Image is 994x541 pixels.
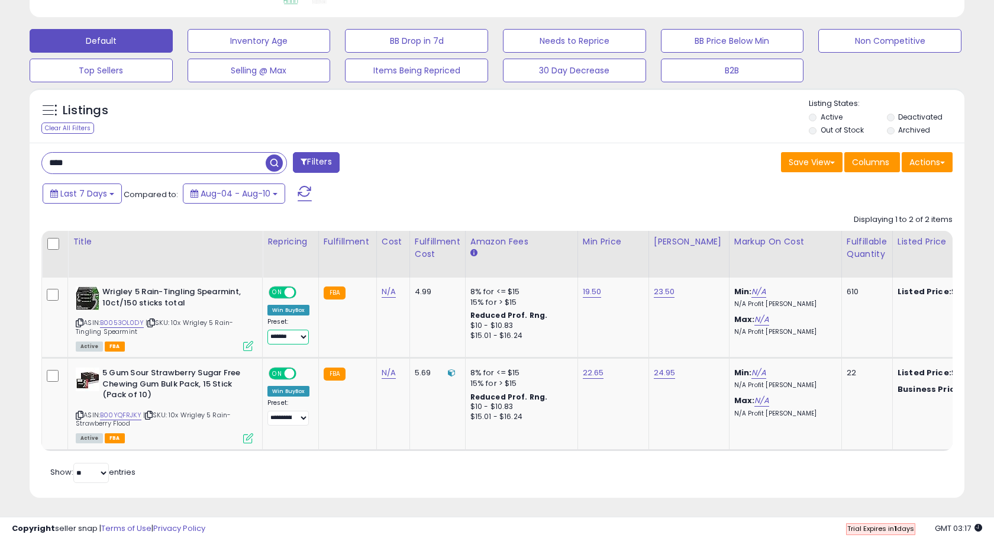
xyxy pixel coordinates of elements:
span: OFF [295,288,314,298]
span: Columns [852,156,889,168]
span: Compared to: [124,189,178,200]
span: All listings currently available for purchase on Amazon [76,342,103,352]
button: Non Competitive [818,29,961,53]
a: N/A [754,395,769,407]
small: FBA [324,368,346,381]
button: Selling @ Max [188,59,331,82]
b: Reduced Prof. Rng. [470,310,548,320]
b: Listed Price: [898,286,951,297]
div: Displaying 1 to 2 of 2 items [854,214,953,226]
strong: Copyright [12,523,55,534]
img: 51qBb+Xi4bL._SL40_.jpg [76,286,99,310]
p: N/A Profit [PERSON_NAME] [734,381,832,389]
button: Top Sellers [30,59,173,82]
a: B0053OL0DY [100,318,144,328]
button: Actions [902,152,953,172]
a: Terms of Use [101,523,151,534]
button: BB Price Below Min [661,29,804,53]
div: Fulfillable Quantity [847,236,887,260]
span: Last 7 Days [60,188,107,199]
div: Title [73,236,257,248]
h5: Listings [63,102,108,119]
a: 19.50 [583,286,602,298]
span: FBA [105,433,125,443]
p: N/A Profit [PERSON_NAME] [734,300,832,308]
span: 2025-08-18 03:17 GMT [935,523,982,534]
a: N/A [751,367,766,379]
button: 30 Day Decrease [503,59,646,82]
span: Show: entries [50,466,135,478]
button: Needs to Reprice [503,29,646,53]
span: OFF [295,369,314,379]
button: Inventory Age [188,29,331,53]
div: 15% for > $15 [470,297,569,308]
div: $10 - $10.83 [470,321,569,331]
a: N/A [382,367,396,379]
div: 610 [847,286,883,297]
div: 8% for <= $15 [470,368,569,378]
b: Listed Price: [898,367,951,378]
button: Columns [844,152,900,172]
button: Last 7 Days [43,183,122,204]
span: Trial Expires in days [847,524,914,533]
p: N/A Profit [PERSON_NAME] [734,410,832,418]
div: seller snap | | [12,523,205,534]
th: The percentage added to the cost of goods (COGS) that forms the calculator for Min & Max prices. [729,231,841,278]
a: N/A [382,286,396,298]
button: Items Being Repriced [345,59,488,82]
a: 22.65 [583,367,604,379]
a: 23.50 [654,286,675,298]
div: Clear All Filters [41,123,94,134]
span: Aug-04 - Aug-10 [201,188,270,199]
div: 4.99 [415,286,456,297]
div: Win BuyBox [267,386,309,397]
p: N/A Profit [PERSON_NAME] [734,328,832,336]
small: FBA [324,286,346,300]
b: 5 Gum Sour Strawberry Sugar Free Chewing Gum Bulk Pack, 15 Stick (Pack of 10) [102,368,246,404]
span: ON [270,369,285,379]
b: Max: [734,395,755,406]
span: | SKU: 10x Wrigley 5 Rain-Tingling Spearmint [76,318,233,336]
a: N/A [751,286,766,298]
b: Min: [734,367,752,378]
label: Archived [898,125,930,135]
img: 41TYzg0B4kL._SL40_.jpg [76,368,99,391]
button: Default [30,29,173,53]
b: Min: [734,286,752,297]
div: Preset: [267,399,309,426]
a: N/A [754,314,769,326]
div: $15.01 - $16.24 [470,412,569,422]
div: $15.01 - $16.24 [470,331,569,341]
label: Out of Stock [821,125,864,135]
p: Listing States: [809,98,964,110]
button: Filters [293,152,339,173]
a: 24.95 [654,367,676,379]
div: ASIN: [76,368,253,442]
b: Reduced Prof. Rng. [470,392,548,402]
div: Amazon Fees [470,236,573,248]
div: ASIN: [76,286,253,350]
a: Privacy Policy [153,523,205,534]
a: B00YQFRJKY [100,410,141,420]
span: ON [270,288,285,298]
b: Max: [734,314,755,325]
div: Fulfillment [324,236,372,248]
div: 15% for > $15 [470,378,569,389]
label: Active [821,112,843,122]
div: Preset: [267,318,309,344]
button: Aug-04 - Aug-10 [183,183,285,204]
b: 1 [894,524,897,533]
span: | SKU: 10x Wrigley 5 Rain- Strawberry Flood [76,410,231,428]
b: Business Price: [898,384,963,395]
div: Min Price [583,236,644,248]
span: FBA [105,342,125,352]
div: Win BuyBox [267,305,309,315]
div: Fulfillment Cost [415,236,460,260]
button: Save View [781,152,843,172]
div: $10 - $10.83 [470,402,569,412]
div: 22 [847,368,883,378]
b: Wrigley 5 Rain-Tingling Spearmint, 10ct/150 sticks total [102,286,246,311]
div: Markup on Cost [734,236,837,248]
small: Amazon Fees. [470,248,477,259]
button: B2B [661,59,804,82]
